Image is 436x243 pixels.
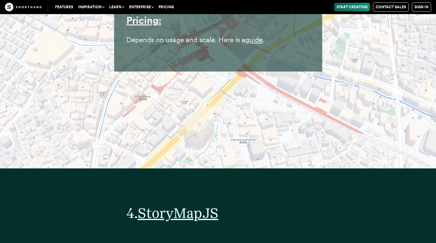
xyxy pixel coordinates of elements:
a: Contact Sales [373,2,409,12]
a: : [158,14,162,26]
a: Start Creating [334,3,370,11]
button: Enterprise [127,3,156,11]
a: Pricing [126,14,158,26]
a: Sign in [412,2,431,12]
button: Inspiration [76,3,107,11]
a: Pricing [156,3,176,11]
a: StoryMapJS [138,204,218,221]
button: Learn [107,3,127,11]
p: Depends on usage and scale. Here is a . [126,34,310,46]
img: The Craft [5,3,42,11]
a: guide [245,35,263,44]
span: 4. [126,204,138,221]
a: Features [53,3,76,11]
